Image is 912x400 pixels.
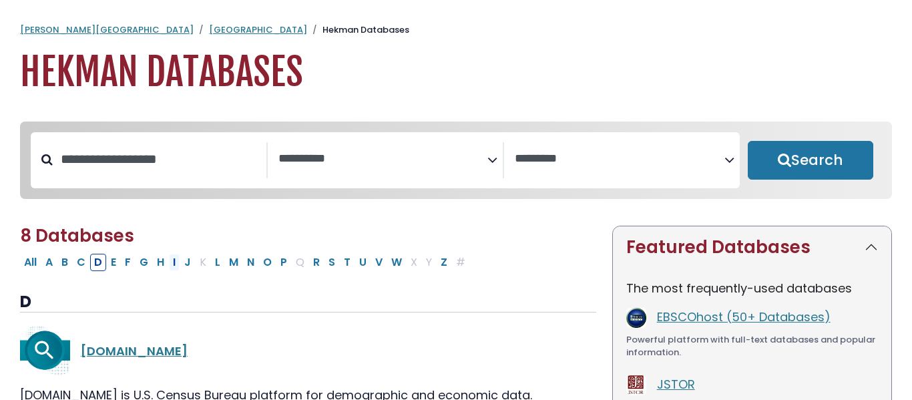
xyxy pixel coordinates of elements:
[73,254,89,271] button: Filter Results C
[371,254,387,271] button: Filter Results V
[309,254,324,271] button: Filter Results R
[20,254,41,271] button: All
[121,254,135,271] button: Filter Results F
[20,292,596,313] h3: D
[153,254,168,271] button: Filter Results H
[20,50,892,95] h1: Hekman Databases
[20,23,194,36] a: [PERSON_NAME][GEOGRAPHIC_DATA]
[136,254,152,271] button: Filter Results G
[626,279,878,297] p: The most frequently-used databases
[259,254,276,271] button: Filter Results O
[307,23,409,37] li: Hekman Databases
[276,254,291,271] button: Filter Results P
[437,254,451,271] button: Filter Results Z
[20,23,892,37] nav: breadcrumb
[225,254,242,271] button: Filter Results M
[41,254,57,271] button: Filter Results A
[20,224,134,248] span: 8 Databases
[211,254,224,271] button: Filter Results L
[243,254,258,271] button: Filter Results N
[90,254,106,271] button: Filter Results D
[81,343,188,359] a: [DOMAIN_NAME]
[657,309,831,325] a: EBSCOhost (50+ Databases)
[355,254,371,271] button: Filter Results U
[20,122,892,199] nav: Search filters
[340,254,355,271] button: Filter Results T
[57,254,72,271] button: Filter Results B
[169,254,180,271] button: Filter Results I
[209,23,307,36] a: [GEOGRAPHIC_DATA]
[613,226,891,268] button: Featured Databases
[657,376,695,393] a: JSTOR
[278,152,488,166] textarea: Search
[324,254,339,271] button: Filter Results S
[626,333,878,359] div: Powerful platform with full-text databases and popular information.
[53,148,266,170] input: Search database by title or keyword
[107,254,120,271] button: Filter Results E
[180,254,195,271] button: Filter Results J
[387,254,406,271] button: Filter Results W
[20,253,471,270] div: Alpha-list to filter by first letter of database name
[515,152,724,166] textarea: Search
[748,141,873,180] button: Submit for Search Results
